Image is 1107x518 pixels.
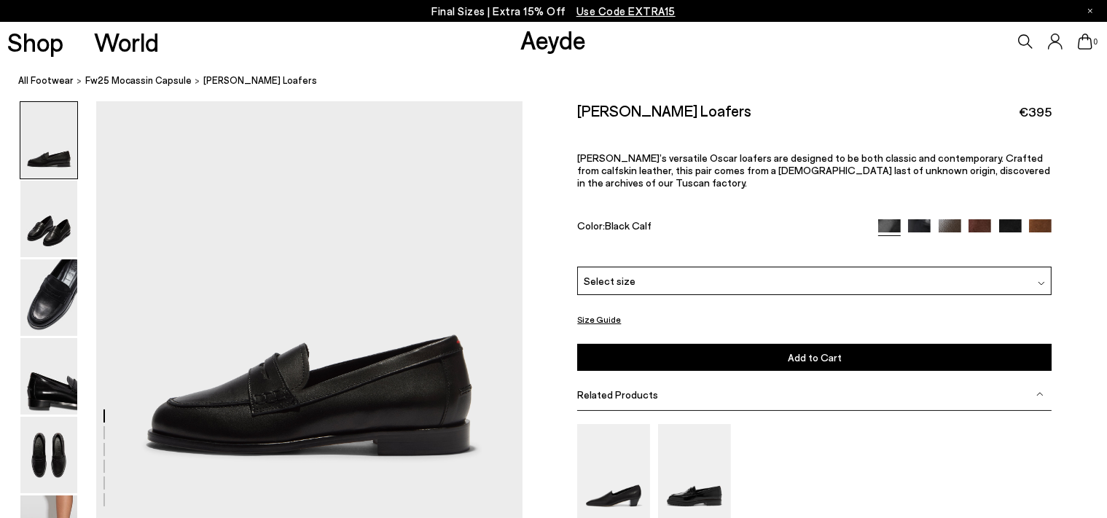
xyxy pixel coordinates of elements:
span: Navigate to /collections/ss25-final-sizes [576,4,676,17]
img: Oscar Leather Loafers - Image 5 [20,417,77,493]
a: Shop [7,29,63,55]
button: Size Guide [577,310,621,329]
img: svg%3E [1038,280,1045,287]
img: Oscar Leather Loafers - Image 2 [20,181,77,257]
img: Oscar Leather Loafers - Image 4 [20,338,77,415]
p: Final Sizes | Extra 15% Off [431,2,676,20]
span: Fw25 Mocassin Capsule [85,74,192,86]
span: Add to Cart [788,351,842,364]
span: 0 [1092,38,1100,46]
img: Oscar Leather Loafers - Image 3 [20,259,77,336]
span: [PERSON_NAME]’s versatile Oscar loafers are designed to be both classic and contemporary. Crafted... [577,152,1050,189]
a: 0 [1078,34,1092,50]
span: [PERSON_NAME] Loafers [203,73,317,88]
span: Related Products [577,388,658,401]
a: Aeyde [520,24,586,55]
button: Add to Cart [577,344,1052,371]
a: All Footwear [18,73,74,88]
img: svg%3E [1036,391,1044,398]
nav: breadcrumb [18,61,1107,101]
span: Black Calf [605,219,652,232]
img: Oscar Leather Loafers - Image 1 [20,102,77,178]
div: Color: [577,219,862,236]
h2: [PERSON_NAME] Loafers [577,101,751,119]
a: Fw25 Mocassin Capsule [85,73,192,88]
span: Select size [584,273,635,289]
span: €395 [1019,103,1052,121]
a: World [94,29,159,55]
